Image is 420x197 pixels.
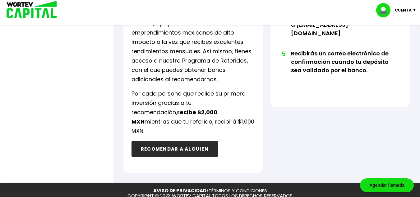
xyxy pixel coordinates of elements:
p: Por cada persona que realice su primera inversión gracias a tu recomendación, mientras que tu ref... [132,89,255,136]
div: Agendar llamada [360,178,414,192]
button: RECOMENDAR A ALGUIEN [132,141,218,157]
p: Como inversionista activo de WORTEV CAPITAL, apoyas el crecimiento de emprendimientos mexicanos d... [132,9,255,84]
b: recibe $2,000 MXN [132,108,217,125]
p: / [153,188,267,194]
li: Al completar el depósito, envía el comprobante de tu transferencia a [EMAIL_ADDRESS][DOMAIN_NAME] [291,4,390,49]
li: Recibirás un correo electrónico de confirmación cuando tu depósito sea validado por el banco. [291,49,390,86]
img: profile-image [376,3,395,17]
span: 5 [282,49,285,59]
a: TÉRMINOS Y CONDICIONES [209,187,267,194]
a: AVISO DE PRIVACIDAD [153,187,206,194]
img: icon-down [412,9,420,11]
p: Cuenta [395,6,412,15]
